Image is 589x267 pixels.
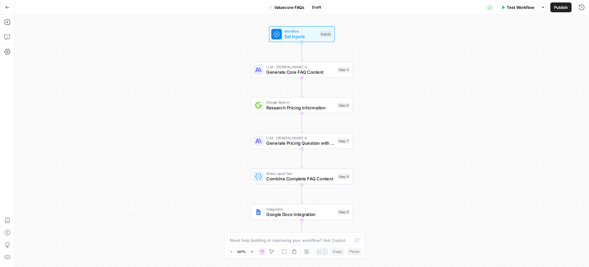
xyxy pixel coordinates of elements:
[266,135,335,140] span: LLM · [PERSON_NAME] 4
[251,204,353,220] div: IntegrationGoogle Docs IntegrationStep 9
[274,4,304,10] span: Valuecore FAQs
[251,133,353,149] div: LLM · [PERSON_NAME] 4Generate Pricing Question with CitationsStep 7
[251,26,353,42] div: WorkflowSet InputsInputs
[301,78,303,97] g: Edge from step_5 to step_6
[284,33,317,40] span: Set Inputs
[337,67,350,73] div: Step 5
[301,220,303,239] g: Edge from step_9 to end
[497,2,538,12] button: Test Workflow
[301,149,303,168] g: Edge from step_7 to step_8
[265,2,308,12] button: Valuecore FAQs
[251,169,353,184] div: Write Liquid TextCombine Complete FAQ ContentStep 8
[266,211,335,218] span: Google Docs Integration
[251,62,353,77] div: LLM · [PERSON_NAME] 4Generate Core FAQ ContentStep 5
[284,29,317,34] span: Workflow
[320,31,332,37] div: Inputs
[301,113,303,132] g: Edge from step_6 to step_7
[347,248,362,256] button: Paste
[266,100,335,105] span: Google Search
[337,174,350,179] div: Step 8
[507,4,534,10] span: Test Workflow
[337,138,350,144] div: Step 7
[237,249,246,254] span: 107%
[333,249,342,254] span: Copy
[337,102,350,108] div: Step 6
[266,171,335,176] span: Write Liquid Text
[301,42,303,61] g: Edge from start to step_5
[255,209,262,215] img: Instagram%20post%20-%201%201.png
[330,248,345,256] button: Copy
[337,209,350,215] div: Step 9
[550,2,572,12] button: Publish
[349,249,360,254] span: Paste
[251,97,353,113] div: Google SearchResearch Pricing InformationStep 6
[554,4,568,10] span: Publish
[266,104,335,111] span: Research Pricing Information
[266,140,335,146] span: Generate Pricing Question with Citations
[266,64,335,69] span: LLM · [PERSON_NAME] 4
[266,175,335,182] span: Combine Complete FAQ Content
[301,184,303,203] g: Edge from step_8 to step_9
[266,206,335,212] span: Integration
[266,69,335,75] span: Generate Core FAQ Content
[312,5,321,10] span: Draft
